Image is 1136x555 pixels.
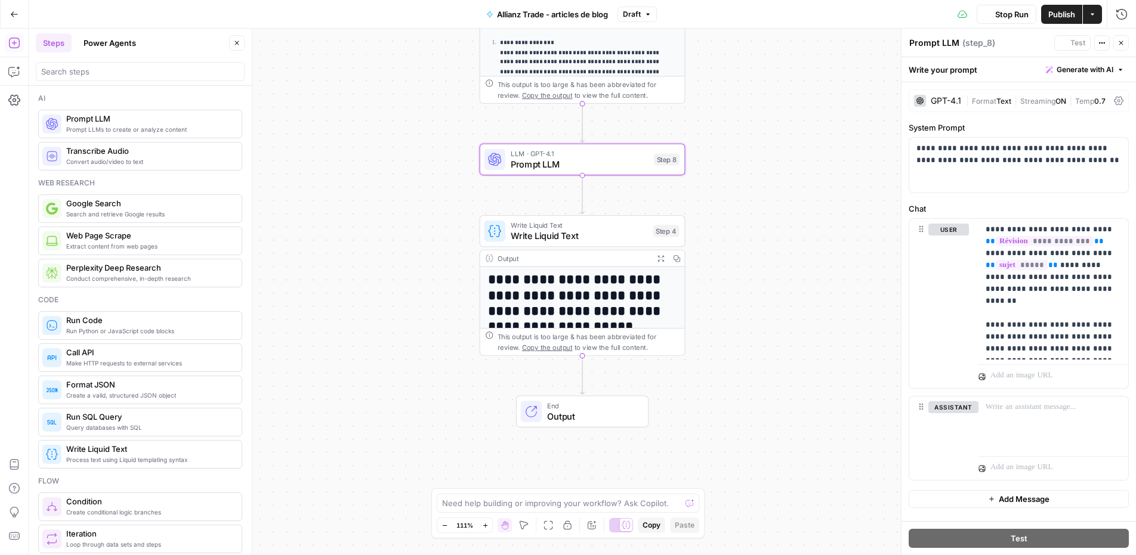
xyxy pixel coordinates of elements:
span: Allianz Trade - articles de blog [497,8,608,20]
span: Iteration [66,528,232,540]
button: Copy [638,517,665,533]
span: Generate with AI [1057,64,1113,75]
span: | [1011,94,1020,106]
span: Publish [1048,8,1075,20]
span: Test [1070,38,1085,48]
div: This output is too large & has been abbreviated for review. to view the full content. [498,331,680,353]
button: Generate with AI [1041,62,1129,77]
span: Loop through data sets and steps [66,540,232,549]
span: Streaming [1020,97,1055,106]
span: Text [996,97,1011,106]
span: Copy the output [522,343,573,351]
div: Web research [38,178,242,188]
span: | [966,94,972,106]
span: Google Search [66,197,232,209]
div: GPT-4.1 [931,97,961,105]
div: Step 8 [654,153,679,165]
div: Write your prompt [902,57,1136,82]
span: Write Liquid Text [511,220,648,231]
div: Code [38,294,242,305]
span: Add Message [999,493,1049,505]
span: Transcribe Audio [66,145,232,157]
button: Stop Run [977,5,1036,24]
textarea: Prompt LLM [909,37,959,49]
button: Steps [36,33,72,52]
span: 111% [456,520,473,530]
span: Paste [675,520,694,531]
span: Format [972,97,996,106]
span: Copy the output [522,91,573,99]
button: Paste [670,517,699,533]
span: Run Code [66,314,232,326]
span: | [1066,94,1075,106]
button: user [928,224,969,235]
div: user [909,219,969,388]
div: EndOutput [480,395,686,427]
span: Create a valid, structured JSON object [66,390,232,400]
button: Test [909,529,1129,548]
label: Chat [909,203,1129,215]
span: Write Liquid Text [511,229,648,242]
g: Edge from step_6 to step_8 [581,104,585,142]
button: Power Agents [76,33,143,52]
span: Query databases with SQL [66,423,232,432]
span: Run SQL Query [66,411,232,423]
span: Perplexity Deep Research [66,262,232,274]
span: Create conditional logic branches [66,507,232,517]
button: assistant [928,401,978,413]
button: Test [1054,35,1091,51]
span: Conduct comprehensive, in-depth research [66,274,232,283]
span: Web Page Scrape [66,230,232,241]
div: Flow [38,476,242,486]
span: Condition [66,495,232,507]
button: Add Message [909,490,1129,508]
span: Convert audio/video to text [66,157,232,166]
span: Make HTTP requests to external services [66,358,232,368]
div: This output is too large & has been abbreviated for review. to view the full content. [498,79,680,101]
span: Draft [623,9,641,20]
span: Prompt LLM [511,157,649,170]
span: Test [1011,532,1027,544]
span: Temp [1075,97,1094,106]
div: Ai [38,93,242,104]
g: Edge from step_4 to end [581,356,585,395]
span: LLM · GPT-4.1 [511,148,649,159]
span: Output [547,410,637,423]
span: Run Python or JavaScript code blocks [66,326,232,336]
button: Allianz Trade - articles de blog [479,5,615,24]
button: Publish [1041,5,1082,24]
div: LLM · GPT-4.1Prompt LLMStep 8 [480,144,686,175]
span: Prompt LLM [66,113,232,125]
div: assistant [909,396,969,480]
span: Copy [643,520,660,531]
span: Extract content from web pages [66,241,232,251]
span: Process text using Liquid templating syntax [66,455,232,464]
span: Call API [66,346,232,358]
label: System Prompt [909,122,1129,134]
span: ( step_8 ) [962,37,995,49]
span: Write Liquid Text [66,443,232,455]
span: Format JSON [66,379,232,390]
button: Draft [618,7,657,22]
g: Edge from step_8 to step_4 [581,175,585,214]
span: Search and retrieve Google results [66,209,232,219]
span: 0.7 [1094,97,1106,106]
div: Step 4 [653,225,679,237]
span: Prompt LLMs to create or analyze content [66,125,232,134]
span: End [547,400,637,411]
span: ON [1055,97,1066,106]
div: Output [498,253,649,263]
input: Search steps [41,66,239,77]
span: Stop Run [995,8,1029,20]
